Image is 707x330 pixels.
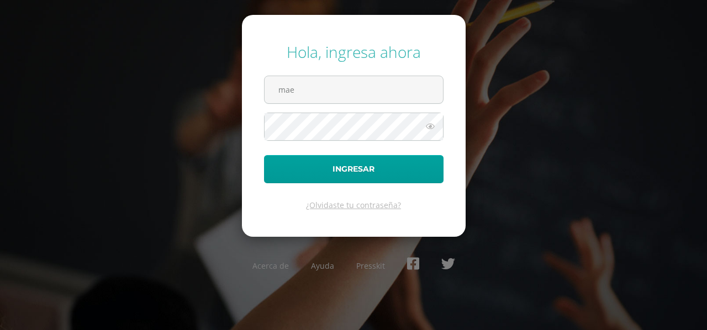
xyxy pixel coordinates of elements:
a: ¿Olvidaste tu contraseña? [306,200,401,210]
div: Hola, ingresa ahora [264,41,444,62]
a: Presskit [356,260,385,271]
button: Ingresar [264,155,444,183]
a: Ayuda [311,260,334,271]
a: Acerca de [252,260,289,271]
input: Correo electrónico o usuario [265,76,443,103]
